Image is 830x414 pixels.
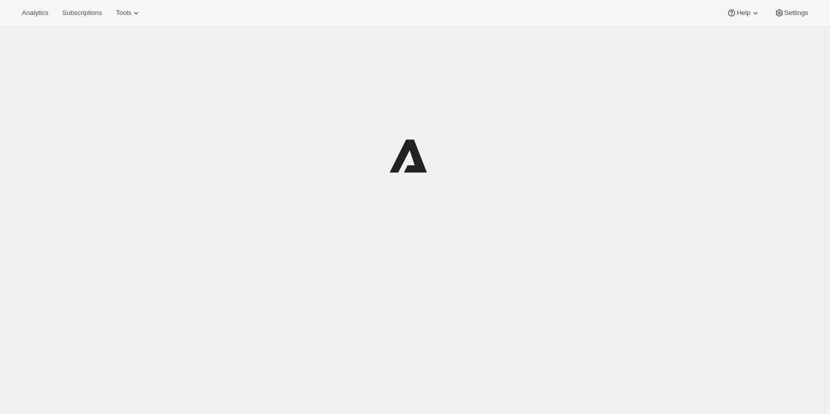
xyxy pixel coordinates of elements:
span: Tools [116,9,131,17]
span: Settings [784,9,808,17]
button: Settings [768,6,814,20]
button: Help [721,6,766,20]
span: Analytics [22,9,48,17]
button: Subscriptions [56,6,108,20]
button: Tools [110,6,147,20]
span: Help [737,9,750,17]
button: Analytics [16,6,54,20]
span: Subscriptions [62,9,102,17]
